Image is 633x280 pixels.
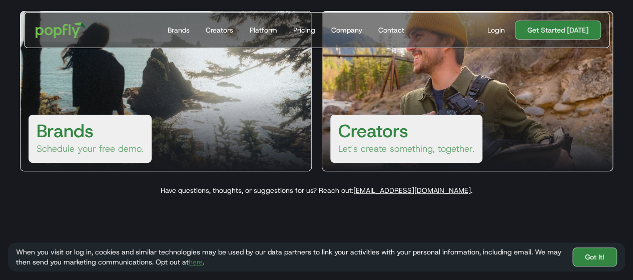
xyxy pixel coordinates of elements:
div: Contact [378,25,404,35]
h3: Brands [37,119,94,143]
a: Got It! [572,247,617,266]
div: Creators [206,25,233,35]
a: Creators [202,13,237,48]
a: Company [327,13,366,48]
p: Let’s create something, together. [338,143,474,155]
a: Pricing [289,13,319,48]
div: Company [331,25,362,35]
a: Contact [374,13,408,48]
a: home [29,15,93,45]
a: Brands [164,13,194,48]
p: Schedule your free demo. [37,143,144,155]
a: Login [483,25,509,35]
div: Pricing [293,25,315,35]
a: [EMAIL_ADDRESS][DOMAIN_NAME] [353,186,471,195]
a: CreatorsLet’s create something, together. [322,11,613,171]
a: Get Started [DATE] [515,21,601,40]
a: Platform [245,13,281,48]
div: Platform [249,25,277,35]
p: Have questions, thoughts, or suggestions for us? Reach out: . [8,185,625,195]
div: Login [487,25,505,35]
a: here [189,257,203,266]
div: Brands [168,25,190,35]
h3: Creators [338,119,408,143]
div: When you visit or log in, cookies and similar technologies may be used by our data partners to li... [16,247,564,267]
